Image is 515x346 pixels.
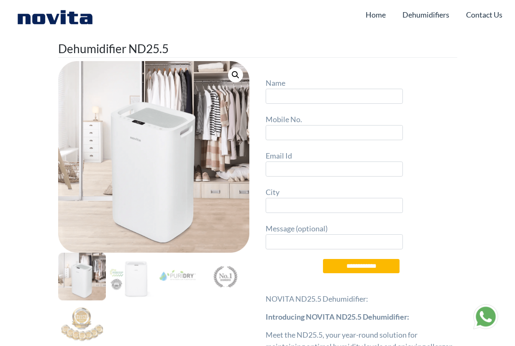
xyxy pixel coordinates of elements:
a: Contact Us [466,7,502,23]
img: ND50-4-1-1-100x100.png [202,253,249,300]
label: Mobile No. [266,113,403,140]
label: City [266,186,403,213]
img: Novita [13,8,97,25]
input: Name [266,89,403,104]
label: Message (optional) [266,223,403,249]
strong: Introducing NOVITA ND25.5 Dehumidifier: [266,312,409,321]
img: ND25.5-1-1-1-100x100.png [58,253,106,300]
p: NOVITA ND25.5 Dehumidifier: [266,293,457,305]
label: Email Id [266,150,403,177]
h1: Dehumidifier ND25.5 [58,40,457,58]
a: 🔍 [228,67,243,82]
form: Contact form [266,77,457,286]
img: ND25.5-3-1-1-100x100.png [154,253,201,300]
label: Name [266,77,403,104]
input: City [266,198,403,213]
input: Mobile No. [266,125,403,140]
input: Email Id [266,161,403,177]
img: ND25.5-2-1-1-100x100.png [106,253,154,300]
a: Dehumidifiers [402,7,449,23]
a: Home [366,7,386,23]
input: Message (optional) [266,234,403,249]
